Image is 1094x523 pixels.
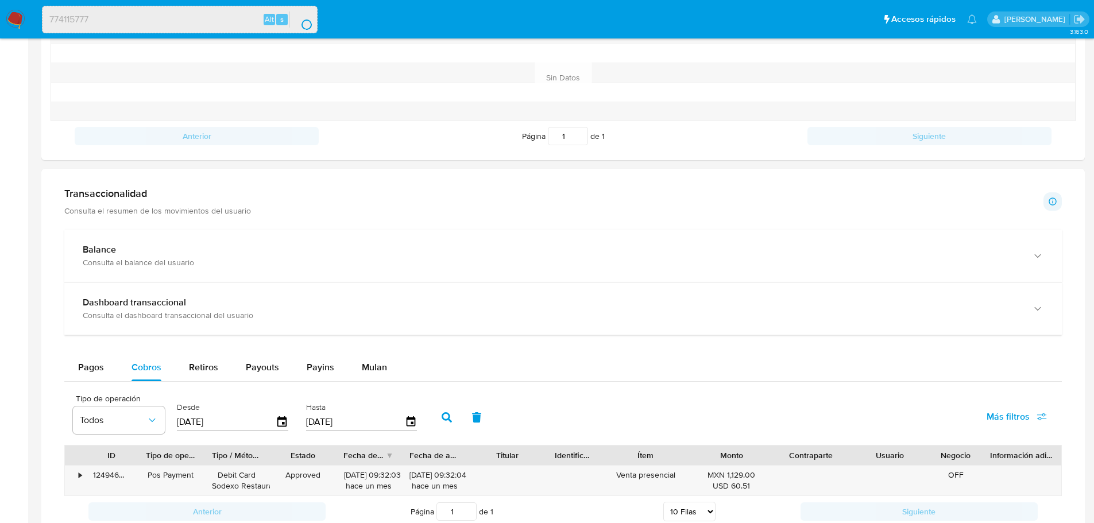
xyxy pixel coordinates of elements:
span: s [280,14,284,25]
a: Notificaciones [967,14,977,24]
span: 3.163.0 [1070,27,1088,36]
input: Buscar usuario o caso... [42,12,317,27]
button: search-icon [289,11,313,28]
button: Siguiente [807,127,1052,145]
button: Anterior [75,127,319,145]
span: Alt [265,14,274,25]
span: Página de [522,127,605,145]
span: Accesos rápidos [891,13,956,25]
a: Salir [1073,13,1085,25]
p: erick.zarza@mercadolibre.com.mx [1004,14,1069,25]
span: 1 [602,130,605,142]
